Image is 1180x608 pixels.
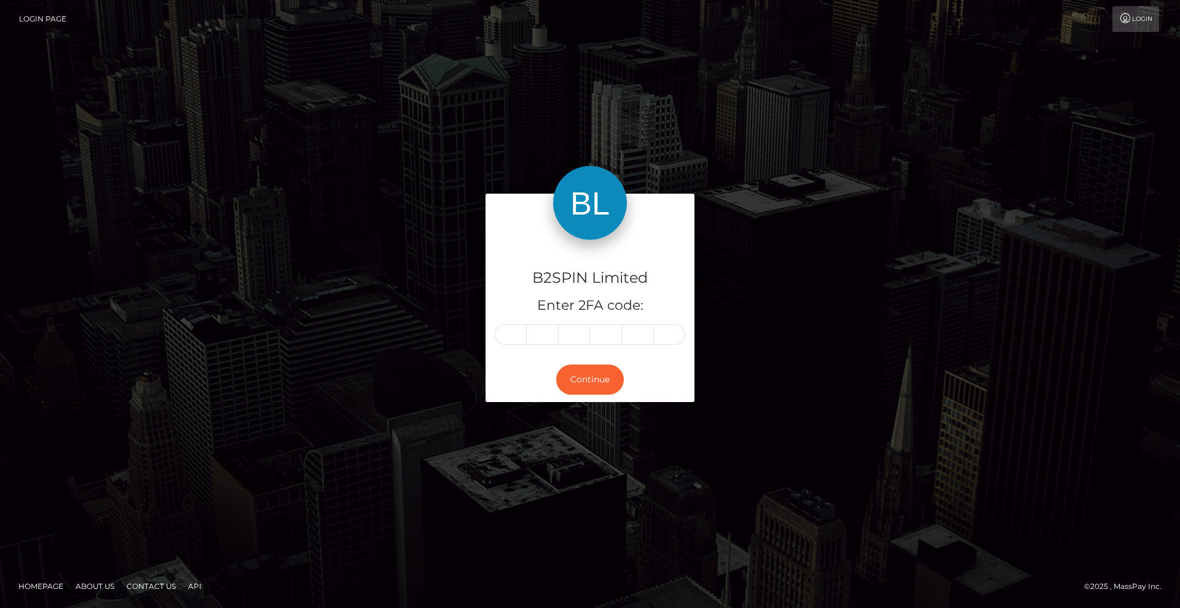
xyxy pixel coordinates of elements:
a: Homepage [14,577,68,596]
a: Login [1112,6,1159,32]
button: Continue [556,365,624,395]
a: API [183,577,206,596]
a: Login Page [19,6,66,32]
img: B2SPIN Limited [553,166,627,240]
h4: B2SPIN Limited [495,267,685,289]
a: About Us [71,577,119,596]
a: Contact Us [122,577,181,596]
h5: Enter 2FA code: [495,296,685,315]
div: © 2025 , MassPay Inc. [1084,580,1171,593]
